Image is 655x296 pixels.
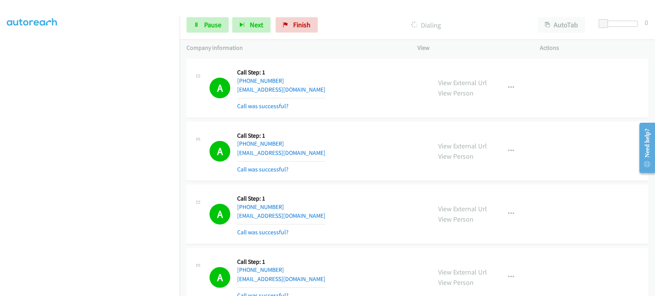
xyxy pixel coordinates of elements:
[237,258,325,266] h5: Call Step: 1
[237,102,289,110] a: Call was successful?
[538,17,585,33] button: AutoTab
[186,43,404,53] p: Company Information
[438,215,474,224] a: View Person
[237,229,289,236] a: Call was successful?
[237,212,325,219] a: [EMAIL_ADDRESS][DOMAIN_NAME]
[438,141,487,150] a: View External Url
[237,149,325,156] a: [EMAIL_ADDRESS][DOMAIN_NAME]
[293,20,310,29] span: Finish
[645,17,648,28] div: 0
[438,268,487,276] a: View External Url
[438,278,474,287] a: View Person
[237,86,325,93] a: [EMAIL_ADDRESS][DOMAIN_NAME]
[186,17,229,33] a: Pause
[540,43,648,53] p: Actions
[237,77,284,84] a: [PHONE_NUMBER]
[210,267,230,288] h1: A
[328,20,524,30] p: Dialing
[237,140,284,147] a: [PHONE_NUMBER]
[438,204,487,213] a: View External Url
[438,89,474,97] a: View Person
[237,203,284,210] a: [PHONE_NUMBER]
[204,20,221,29] span: Pause
[210,141,230,161] h1: A
[237,132,325,140] h5: Call Step: 1
[633,117,655,178] iframe: Resource Center
[210,77,230,98] h1: A
[438,78,487,87] a: View External Url
[237,195,325,202] h5: Call Step: 1
[417,43,526,53] p: View
[250,20,263,29] span: Next
[237,266,284,273] a: [PHONE_NUMBER]
[210,204,230,224] h1: A
[602,21,638,27] div: Delay between calls (in seconds)
[438,152,474,161] a: View Person
[237,275,325,283] a: [EMAIL_ADDRESS][DOMAIN_NAME]
[237,166,289,173] a: Call was successful?
[232,17,271,33] button: Next
[276,17,318,33] a: Finish
[237,69,325,76] h5: Call Step: 1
